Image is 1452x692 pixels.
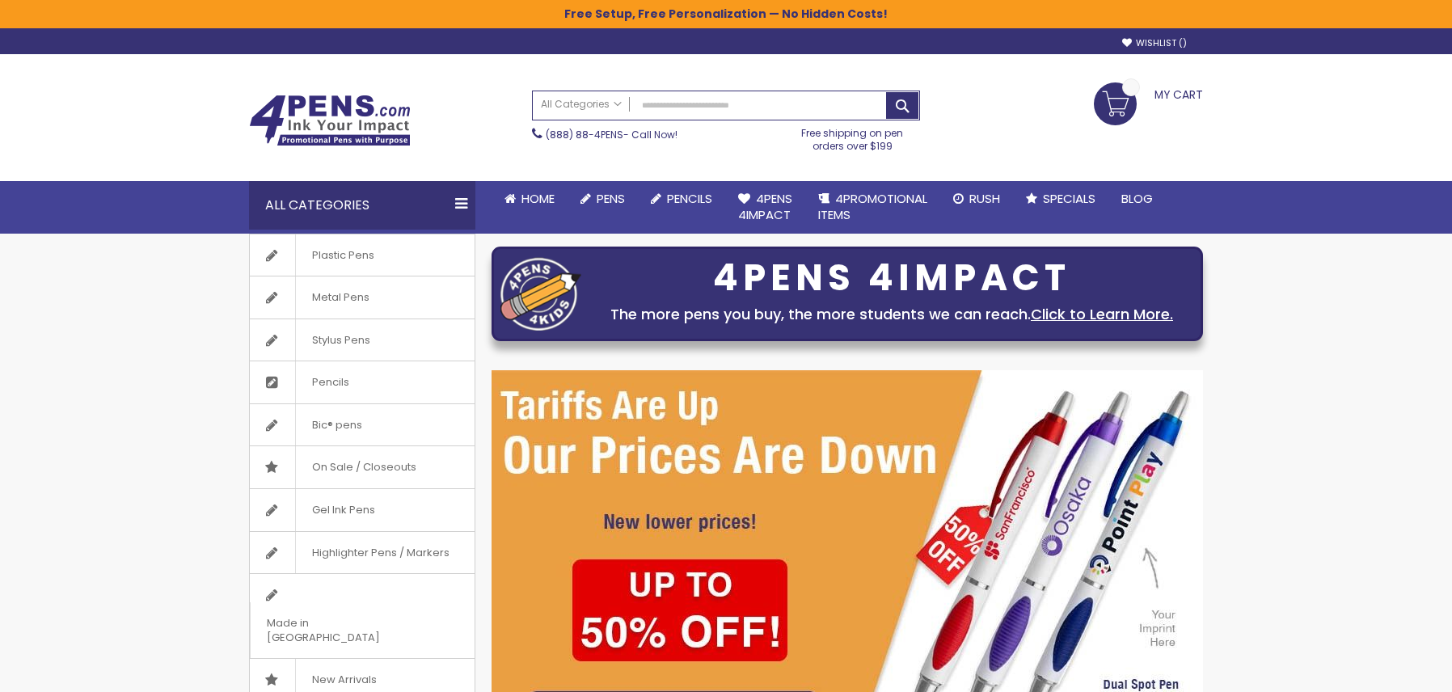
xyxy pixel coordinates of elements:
[969,190,1000,207] span: Rush
[805,181,940,234] a: 4PROMOTIONALITEMS
[818,190,927,223] span: 4PROMOTIONAL ITEMS
[1122,37,1187,49] a: Wishlist
[546,128,623,141] a: (888) 88-4PENS
[940,181,1013,217] a: Rush
[249,95,411,146] img: 4Pens Custom Pens and Promotional Products
[295,276,386,319] span: Metal Pens
[250,602,434,658] span: Made in [GEOGRAPHIC_DATA]
[295,319,386,361] span: Stylus Pens
[250,361,475,403] a: Pencils
[295,234,390,276] span: Plastic Pens
[295,532,466,574] span: Highlighter Pens / Markers
[1121,190,1153,207] span: Blog
[1108,181,1166,217] a: Blog
[589,303,1194,326] div: The more pens you buy, the more students we can reach.
[500,257,581,331] img: four_pen_logo.png
[541,98,622,111] span: All Categories
[295,361,365,403] span: Pencils
[521,190,555,207] span: Home
[589,261,1194,295] div: 4PENS 4IMPACT
[568,181,638,217] a: Pens
[250,446,475,488] a: On Sale / Closeouts
[250,234,475,276] a: Plastic Pens
[1013,181,1108,217] a: Specials
[738,190,792,223] span: 4Pens 4impact
[295,446,433,488] span: On Sale / Closeouts
[250,404,475,446] a: Bic® pens
[667,190,712,207] span: Pencils
[250,532,475,574] a: Highlighter Pens / Markers
[546,128,677,141] span: - Call Now!
[250,276,475,319] a: Metal Pens
[638,181,725,217] a: Pencils
[1031,304,1173,324] a: Click to Learn More.
[249,181,475,230] div: All Categories
[250,574,475,658] a: Made in [GEOGRAPHIC_DATA]
[785,120,921,153] div: Free shipping on pen orders over $199
[295,404,378,446] span: Bic® pens
[725,181,805,234] a: 4Pens4impact
[250,319,475,361] a: Stylus Pens
[295,489,391,531] span: Gel Ink Pens
[250,489,475,531] a: Gel Ink Pens
[1043,190,1095,207] span: Specials
[597,190,625,207] span: Pens
[533,91,630,118] a: All Categories
[492,181,568,217] a: Home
